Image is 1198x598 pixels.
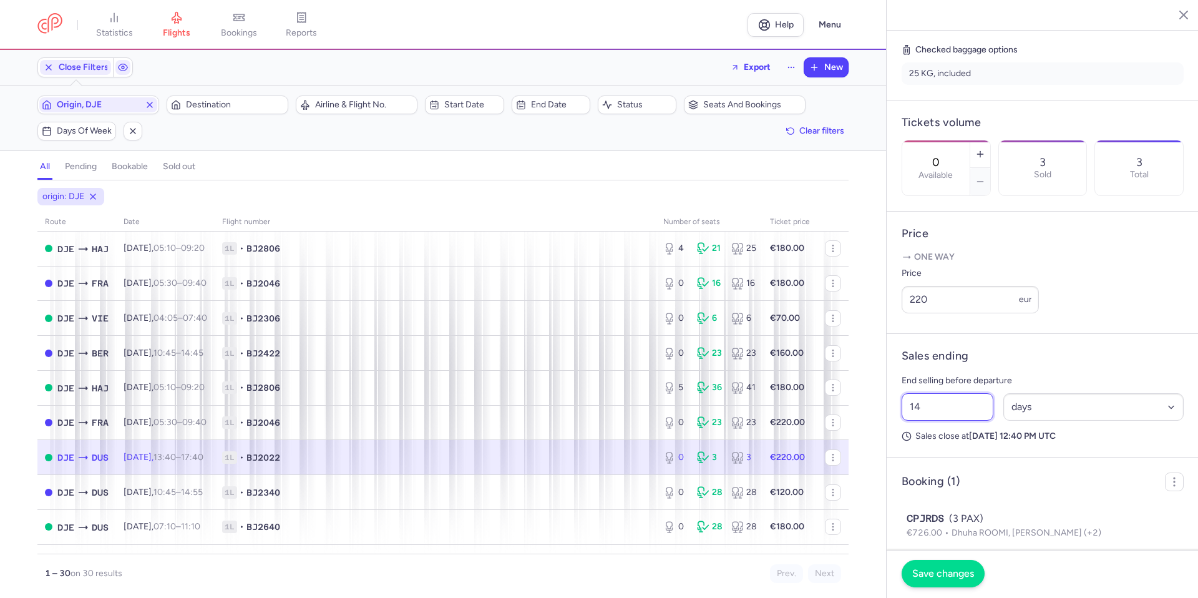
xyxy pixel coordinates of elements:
[92,486,109,499] span: Düsseldorf International Airport, Düsseldorf, Germany
[656,213,762,232] th: number of seats
[153,278,207,288] span: –
[45,419,52,426] span: CLOSED
[246,347,280,360] span: BJ2422
[153,521,176,532] time: 07:10
[240,521,244,533] span: •
[770,417,805,428] strong: €220.00
[731,381,755,394] div: 41
[804,58,848,77] button: New
[663,416,687,429] div: 0
[222,347,237,360] span: 1L
[153,452,176,463] time: 13:40
[186,100,284,110] span: Destination
[40,161,50,172] h4: all
[181,487,203,498] time: 14:55
[153,313,207,323] span: –
[221,27,257,39] span: bookings
[902,393,993,421] input: ##
[163,161,195,172] h4: sold out
[697,312,721,325] div: 6
[240,277,244,290] span: •
[222,486,237,499] span: 1L
[907,511,1179,540] button: CPJRDS(3 PAX)€726.00Dhuha ROOMI, [PERSON_NAME] (+2)
[181,348,203,358] time: 14:45
[92,451,109,464] span: Düsseldorf International Airport, Düsseldorf, Germany
[1136,156,1142,169] p: 3
[92,277,109,290] span: Frankfurt International Airport, Frankfurt am Main, Germany
[770,521,804,532] strong: €180.00
[181,521,200,532] time: 11:10
[182,417,207,428] time: 09:40
[246,451,280,464] span: BJ2022
[246,242,280,255] span: BJ2806
[902,474,960,489] h4: Booking (1)
[902,560,985,587] button: Save changes
[57,311,74,325] span: Djerba-Zarzis, Djerba, Tunisia
[37,13,62,36] a: CitizenPlane red outlined logo
[731,521,755,533] div: 28
[1130,170,1149,180] p: Total
[663,277,687,290] div: 0
[246,312,280,325] span: BJ2306
[902,431,1184,442] p: Sales close at
[124,243,205,253] span: [DATE],
[163,27,190,39] span: flights
[112,161,148,172] h4: bookable
[153,521,200,532] span: –
[45,523,52,531] span: OPEN
[153,313,178,323] time: 04:05
[59,62,109,72] span: Close Filters
[45,568,71,579] strong: 1 – 30
[153,417,207,428] span: –
[907,527,952,538] span: €726.00
[770,313,800,323] strong: €70.00
[663,451,687,464] div: 0
[153,348,203,358] span: –
[181,243,205,253] time: 09:20
[731,486,755,499] div: 28
[902,42,1184,57] h5: Checked baggage options
[531,100,586,110] span: End date
[902,266,1039,281] label: Price
[697,416,721,429] div: 23
[38,58,113,77] button: Close Filters
[731,312,755,325] div: 6
[663,312,687,325] div: 0
[37,122,116,140] button: Days of week
[92,311,109,325] span: Vienna International, Vienna, Austria
[240,381,244,394] span: •
[902,373,1184,388] p: End selling before departure
[731,451,755,464] div: 3
[315,100,413,110] span: Airline & Flight No.
[744,62,771,72] span: Export
[697,277,721,290] div: 16
[697,486,721,499] div: 28
[240,486,244,499] span: •
[617,100,672,110] span: Status
[425,96,504,114] button: Start date
[731,277,755,290] div: 16
[902,349,968,363] h4: Sales ending
[124,417,207,428] span: [DATE],
[153,452,203,463] span: –
[45,454,52,461] span: OPEN
[124,487,203,498] span: [DATE],
[684,96,806,114] button: Seats and bookings
[663,347,687,360] div: 0
[663,242,687,255] div: 4
[153,348,176,358] time: 10:45
[598,96,676,114] button: Status
[153,382,205,393] span: –
[782,122,849,140] button: Clear filters
[731,416,755,429] div: 23
[92,521,109,534] span: Düsseldorf International Airport, Düsseldorf, Germany
[703,100,801,110] span: Seats and bookings
[96,27,133,39] span: statistics
[42,190,84,203] span: origin: DJE
[770,487,804,498] strong: €120.00
[167,96,288,114] button: Destination
[811,13,849,37] button: Menu
[907,511,1179,526] div: (3 PAX)
[663,521,687,533] div: 0
[57,521,74,534] span: Djerba-Zarzis, Djerba, Tunisia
